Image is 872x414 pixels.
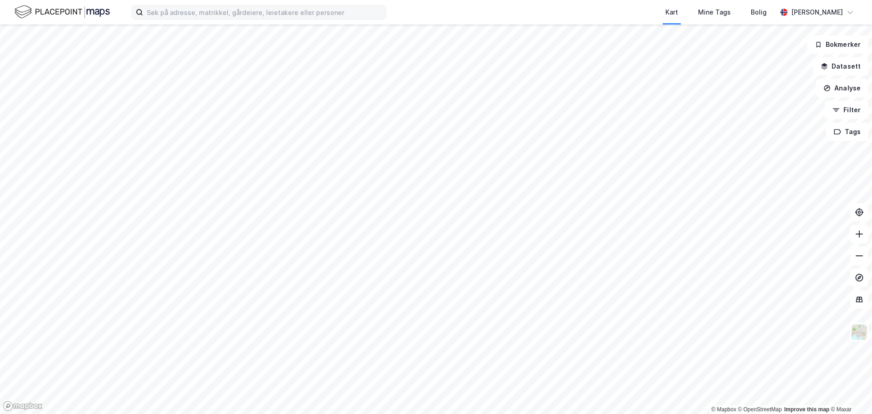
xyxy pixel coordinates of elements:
div: Kart [665,7,678,18]
div: Mine Tags [698,7,731,18]
iframe: Chat Widget [827,370,872,414]
input: Søk på adresse, matrikkel, gårdeiere, leietakere eller personer [143,5,386,19]
div: Bolig [751,7,767,18]
div: [PERSON_NAME] [791,7,843,18]
img: logo.f888ab2527a4732fd821a326f86c7f29.svg [15,4,110,20]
